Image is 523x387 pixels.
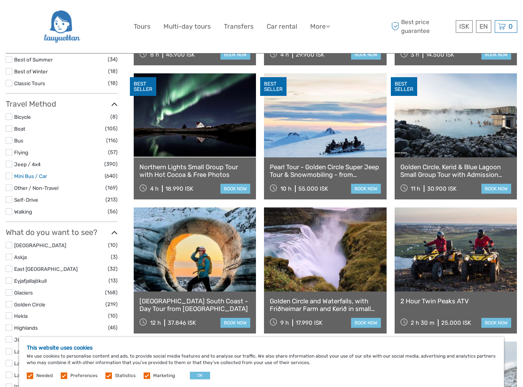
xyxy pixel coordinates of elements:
span: (116) [106,136,118,145]
a: 2 Hour Twin Peaks ATV [400,297,511,305]
div: 37.846 ISK [168,319,196,326]
div: 17.990 ISK [296,319,322,326]
span: 0 [507,23,514,30]
a: Classic Tours [14,80,45,86]
p: We're away right now. Please check back later! [11,13,86,19]
a: book now [220,50,250,60]
button: OK [190,372,210,379]
span: (10) [108,241,118,249]
span: (32) [108,264,118,273]
div: BEST SELLER [391,77,417,96]
span: (10) [108,311,118,320]
span: 12 h [150,319,161,326]
a: Mini Bus / Car [14,173,47,179]
a: book now [351,50,381,60]
div: 14.500 ISK [426,51,454,58]
span: 3 h [411,51,419,58]
a: Walking [14,209,32,215]
a: Transfers [224,21,254,32]
a: Jeep / 4x4 [14,161,40,167]
div: 18.990 ISK [165,185,193,192]
span: (13) [108,276,118,285]
a: Pearl Tour - Golden Circle Super Jeep Tour & Snowmobiling - from [GEOGRAPHIC_DATA] [270,163,381,179]
div: 55.000 ISK [298,185,328,192]
span: (18) [108,79,118,87]
a: Best of Winter [14,68,48,74]
h3: Travel Method [6,99,118,108]
div: EN [476,20,491,33]
span: 11 h [411,185,420,192]
span: (390) [104,160,118,168]
a: Northern Lights Small Group Tour with Hot Cocoa & Free Photos [139,163,250,179]
span: (219) [105,300,118,309]
span: (34) [108,55,118,64]
button: Open LiveChat chat widget [88,12,97,21]
a: book now [220,318,250,328]
label: Statistics [115,372,136,379]
span: ISK [459,23,469,30]
a: Golden Circle [14,301,45,308]
div: BEST SELLER [260,77,287,96]
a: Laugavegur Trail [14,372,53,378]
span: 4 h [280,51,289,58]
a: Glaciers [14,290,33,296]
h5: This website uses cookies [27,345,496,351]
label: Preferences [70,372,97,379]
a: Highlands [14,325,38,331]
a: [GEOGRAPHIC_DATA] South Coast - Day Tour from [GEOGRAPHIC_DATA] [139,297,250,313]
a: Hekla [14,313,28,319]
a: book now [481,184,511,194]
a: Bus [14,138,23,144]
a: book now [481,50,511,60]
a: Other / Non-Travel [14,185,58,191]
a: Golden Circle and Waterfalls, with Friðheimar Farm and Kerið in small group [270,297,381,313]
span: (168) [105,288,118,297]
span: (18) [108,67,118,76]
a: Self-Drive [14,197,38,203]
a: Lake Mývatn [14,348,44,355]
a: book now [481,318,511,328]
span: (640) [105,172,118,180]
a: Bicycle [14,114,31,120]
a: East [GEOGRAPHIC_DATA] [14,266,78,272]
a: Golden Circle, Kerid & Blue Lagoon Small Group Tour with Admission Ticket [400,163,511,179]
span: (56) [108,207,118,216]
span: 8 h [150,51,159,58]
span: (169) [105,183,118,192]
label: Marketing [153,372,175,379]
span: Best price guarantee [389,18,454,35]
a: [GEOGRAPHIC_DATA] [14,242,66,248]
a: More [310,21,330,32]
a: Boat [14,126,25,132]
span: 4 h [150,185,159,192]
span: (8) [110,112,118,121]
a: Landmannalaugar [14,360,57,366]
span: 2 h 30 m [411,319,434,326]
a: Jökulsárlón/[GEOGRAPHIC_DATA] [14,337,97,343]
a: Multi-day tours [164,21,211,32]
a: Flying [14,149,28,155]
label: Needed [36,372,53,379]
span: (105) [105,124,118,133]
span: (57) [108,148,118,157]
a: Car rental [267,21,297,32]
a: book now [351,318,381,328]
span: (3) [111,253,118,261]
a: Tours [134,21,151,32]
span: (45) [108,335,118,344]
div: We use cookies to personalise content and ads, to provide social media features and to analyse ou... [19,337,504,387]
img: 2954-36deae89-f5b4-4889-ab42-60a468582106_logo_big.png [43,6,80,47]
a: Askja [14,254,27,260]
a: book now [351,184,381,194]
a: Eyjafjallajökull [14,278,47,284]
a: Best of Summer [14,57,53,63]
div: 45.900 ISK [166,51,195,58]
div: 25.000 ISK [441,319,471,326]
a: book now [220,184,250,194]
div: BEST SELLER [130,77,156,96]
h3: What do you want to see? [6,228,118,237]
span: 9 h [280,319,289,326]
div: 29.900 ISK [296,51,324,58]
span: 10 h [280,185,291,192]
span: (45) [108,323,118,332]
